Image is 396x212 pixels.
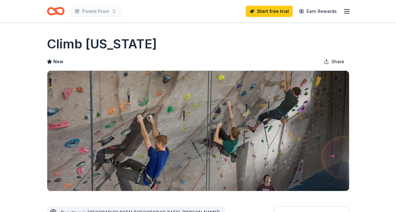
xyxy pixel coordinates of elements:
[70,5,122,18] button: Parent Prom
[319,55,349,68] button: Share
[295,6,341,17] a: Earn Rewards
[47,35,157,53] h1: Climb [US_STATE]
[331,58,344,65] span: Share
[47,4,65,19] a: Home
[53,58,63,65] span: New
[246,6,293,17] a: Start free trial
[82,8,109,15] span: Parent Prom
[47,71,349,191] img: Image for Climb Iowa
